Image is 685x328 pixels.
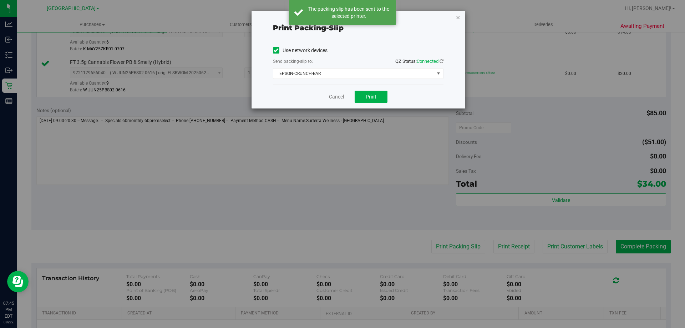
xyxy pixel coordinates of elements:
[7,271,29,292] iframe: Resource center
[273,24,344,32] span: Print packing-slip
[366,94,376,100] span: Print
[273,69,434,79] span: EPSON-CRUNCH-BAR
[417,59,438,64] span: Connected
[307,5,391,20] div: The packing slip has been sent to the selected printer.
[273,47,328,54] label: Use network devices
[273,58,313,65] label: Send packing-slip to:
[355,91,387,103] button: Print
[434,69,443,79] span: select
[395,59,443,64] span: QZ Status:
[329,93,344,101] a: Cancel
